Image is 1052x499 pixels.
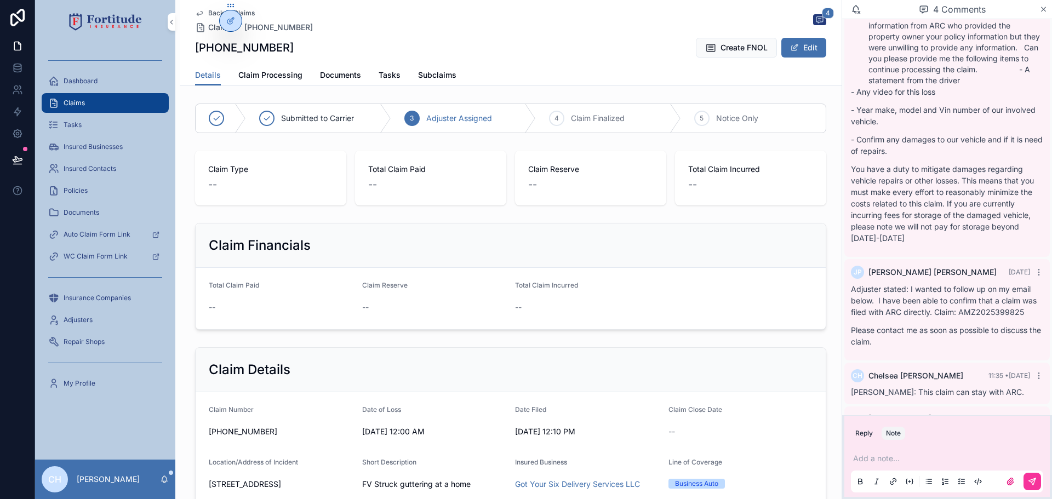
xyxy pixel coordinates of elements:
[320,70,361,81] span: Documents
[209,426,353,437] span: [PHONE_NUMBER]
[781,38,826,58] button: Edit
[320,65,361,87] a: Documents
[851,104,1043,127] p: - Year make, model and Vin number of our involved vehicle.
[851,387,1024,397] span: [PERSON_NAME]: This claim can stay with ARC.
[675,479,718,489] div: Business Auto
[208,177,217,192] span: --
[208,9,255,18] span: Back to Claims
[868,9,1043,86] li: Please note we did attempt to obtain more information from ARC who provided the property owner yo...
[379,70,401,81] span: Tasks
[721,42,768,53] span: Create FNOL
[362,302,369,313] span: --
[42,93,169,113] a: Claims
[868,267,997,278] span: [PERSON_NAME] [PERSON_NAME]
[209,361,290,378] h2: Claim Details
[515,281,578,289] span: Total Claim Incurred
[64,230,130,239] span: Auto Claim Form Link
[209,281,259,289] span: Total Claim Paid
[64,208,99,217] span: Documents
[418,65,456,87] a: Subclaims
[700,114,704,123] span: 5
[42,246,169,266] a: WC Claim Form Link
[42,159,169,179] a: Insured Contacts
[528,177,537,192] span: --
[822,8,834,19] span: 4
[410,114,414,123] span: 3
[368,164,493,175] span: Total Claim Paid
[515,479,640,490] a: Got Your Six Delivery Services LLC
[886,429,901,438] div: Note
[851,163,1043,244] p: You have a duty to mitigate damages regarding vehicle repairs or other losses. This means that yo...
[668,426,675,437] span: --
[209,458,298,466] span: Location/Address of Incident
[668,458,722,466] span: Line of Coverage
[208,164,333,175] span: Claim Type
[64,99,85,107] span: Claims
[209,302,215,313] span: --
[418,70,456,81] span: Subclaims
[238,65,302,87] a: Claim Processing
[64,164,116,173] span: Insured Contacts
[716,113,758,124] span: Notice Only
[238,70,302,81] span: Claim Processing
[64,252,128,261] span: WC Claim Form Link
[988,371,1030,380] span: 11:35 • [DATE]
[933,3,986,16] span: 4 Comments
[851,134,1043,157] p: - Confirm any damages to our vehicle and if it is need of repairs.
[515,426,660,437] span: [DATE] 12:10 PM
[195,65,221,86] a: Details
[668,405,722,414] span: Claim Close Date
[195,40,294,55] h1: [PHONE_NUMBER]
[854,268,862,277] span: JP
[528,164,653,175] span: Claim Reserve
[42,310,169,330] a: Adjusters
[64,77,98,85] span: Dashboard
[64,337,105,346] span: Repair Shops
[42,374,169,393] a: My Profile
[209,405,254,414] span: Claim Number
[195,70,221,81] span: Details
[515,405,546,414] span: Date Filed
[368,177,377,192] span: --
[882,427,905,440] button: Note
[515,302,522,313] span: --
[688,164,813,175] span: Total Claim Incurred
[1009,268,1030,276] span: [DATE]
[362,405,401,414] span: Date of Loss
[851,427,877,440] button: Reply
[362,426,507,437] span: [DATE] 12:00 AM
[64,186,88,195] span: Policies
[64,142,123,151] span: Insured Businesses
[868,413,991,435] span: [PERSON_NAME] [PERSON_NAME]
[379,65,401,87] a: Tasks
[244,22,313,33] a: [PHONE_NUMBER]
[209,237,311,254] h2: Claim Financials
[362,479,507,490] span: FV Struck guttering at a home
[48,473,61,486] span: CH
[362,281,408,289] span: Claim Reserve
[64,121,82,129] span: Tasks
[195,22,233,33] a: Claims
[696,38,777,58] button: Create FNOL
[571,113,625,124] span: Claim Finalized
[209,479,353,490] span: [STREET_ADDRESS]
[42,225,169,244] a: Auto Claim Form Link
[64,379,95,388] span: My Profile
[554,114,559,123] span: 4
[42,288,169,308] a: Insurance Companies
[42,332,169,352] a: Repair Shops
[77,474,140,485] p: [PERSON_NAME]
[868,370,963,381] span: Chelsea [PERSON_NAME]
[515,458,567,466] span: Insured Business
[208,22,233,33] span: Claims
[853,371,862,380] span: CH
[42,137,169,157] a: Insured Businesses
[426,113,492,124] span: Adjuster Assigned
[42,71,169,91] a: Dashboard
[42,203,169,222] a: Documents
[362,458,416,466] span: Short Description
[69,13,142,31] img: App logo
[851,324,1043,347] p: Please contact me as soon as possible to discuss the claim.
